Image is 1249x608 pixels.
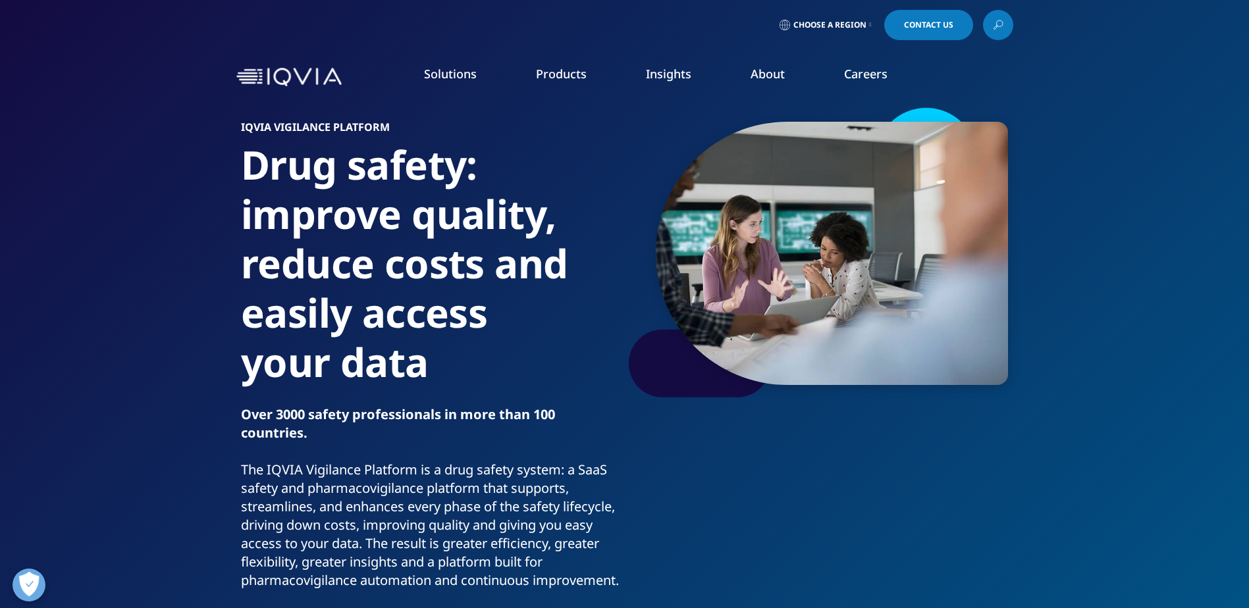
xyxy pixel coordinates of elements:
nav: Primary [347,46,1013,108]
a: Insights [646,66,691,82]
span: Contact Us [904,21,953,29]
a: Products [536,66,587,82]
a: Contact Us [884,10,973,40]
a: Careers [844,66,888,82]
h6: IQVIA Vigilance PLATFORM [241,122,620,140]
h4: Over 3000 safety professionals in more than 100 countries. [241,405,620,442]
p: The IQVIA Vigilance Platform is a drug safety system: a SaaS safety and pharmacovigilance platfor... [241,461,620,597]
button: Ouvrir le centre de préférences [13,569,45,601]
h1: Drug safety: improve quality, reduce costs and easily access your data [241,140,620,405]
img: 235_collaboration-meeting.jpg [656,122,1008,385]
span: Choose a Region [793,20,866,30]
a: Solutions [424,66,477,82]
img: IQVIA Healthcare Information Technology and Pharma Clinical Research Company [236,68,342,87]
a: About [751,66,785,82]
